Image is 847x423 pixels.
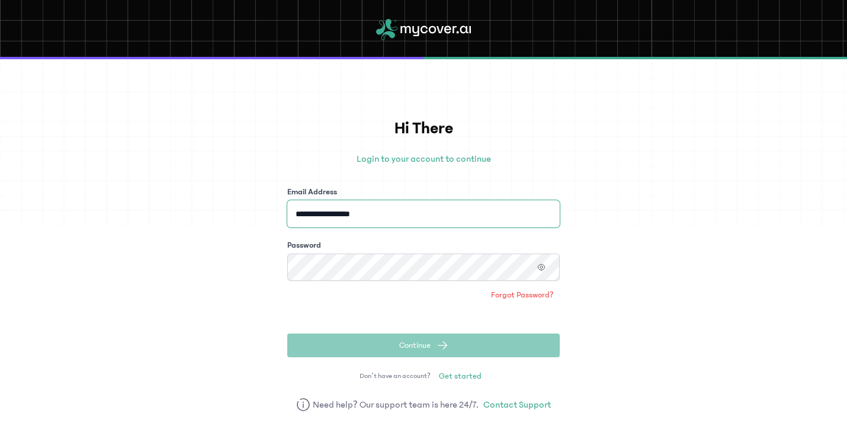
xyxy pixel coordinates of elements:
[399,339,431,351] span: Continue
[439,370,482,382] span: Get started
[491,289,554,301] span: Forgot Password?
[287,334,560,357] button: Continue
[287,186,337,198] label: Email Address
[483,398,551,412] a: Contact Support
[287,116,560,141] h1: Hi There
[287,239,321,251] label: Password
[360,371,431,381] span: Don’t have an account?
[433,367,487,386] a: Get started
[485,286,560,305] a: Forgot Password?
[287,152,560,166] p: Login to your account to continue
[313,398,479,412] span: Need help? Our support team is here 24/7.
